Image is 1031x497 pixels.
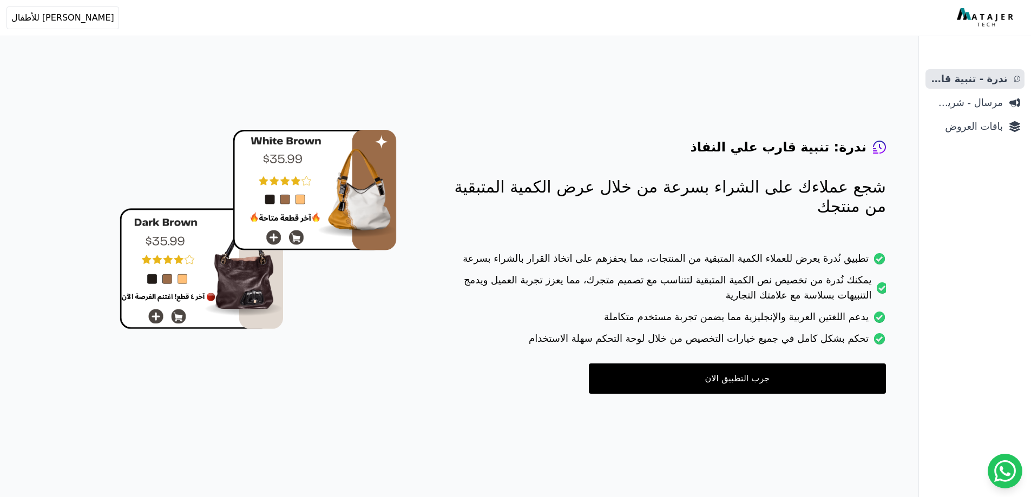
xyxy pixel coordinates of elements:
[11,11,114,24] span: [PERSON_NAME] للأطفال
[440,309,886,331] li: يدعم اللغتين العربية والإنجليزية مما يضمن تجربة مستخدم متكاملة
[690,138,866,156] h4: ندرة: تنبية قارب علي النفاذ
[957,8,1016,28] img: MatajerTech Logo
[930,71,1008,87] span: ندرة - تنبية قارب علي النفاذ
[6,6,119,29] button: [PERSON_NAME] للأطفال
[120,130,397,329] img: hero
[440,331,886,353] li: تحكم بشكل كامل في جميع خيارات التخصيص من خلال لوحة التحكم سهلة الاستخدام
[440,177,886,216] p: شجع عملاءك على الشراء بسرعة من خلال عرض الكمية المتبقية من منتجك
[440,251,886,273] li: تطبيق نُدرة يعرض للعملاء الكمية المتبقية من المنتجات، مما يحفزهم على اتخاذ القرار بالشراء بسرعة
[930,119,1003,134] span: باقات العروض
[440,273,886,309] li: يمكنك نُدرة من تخصيص نص الكمية المتبقية لتتناسب مع تصميم متجرك، مما يعزز تجربة العميل ويدمج التنب...
[589,363,886,394] a: جرب التطبيق الان
[930,95,1003,110] span: مرسال - شريط دعاية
